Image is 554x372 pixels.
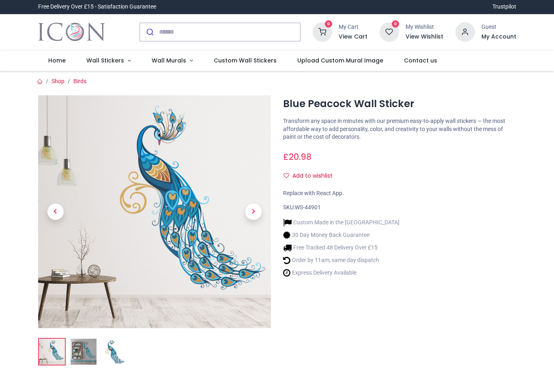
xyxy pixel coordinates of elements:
a: Logo of Icon Wall Stickers [38,21,105,43]
img: WS-44901-03 [102,339,128,365]
button: Submit [140,23,159,41]
div: My Cart [339,23,367,31]
a: View Wishlist [406,33,443,41]
span: Next [245,204,262,220]
span: Contact us [404,56,437,65]
span: Wall Murals [152,56,186,65]
a: Birds [73,78,86,84]
a: Shop [52,78,64,84]
button: Add to wishlistAdd to wishlist [283,169,339,183]
span: 20.98 [289,151,311,163]
li: Free Tracked 48 Delivery Over £15 [283,243,399,252]
a: My Account [481,33,516,41]
a: View Cart [339,33,367,41]
sup: 0 [325,20,333,28]
img: Icon Wall Stickers [38,21,105,43]
a: Wall Murals [141,50,203,71]
a: Next [236,130,271,293]
a: Trustpilot [492,3,516,11]
span: Wall Stickers [86,56,124,65]
div: Guest [481,23,516,31]
li: Order by 11am, same day dispatch [283,256,399,264]
img: Blue Peacock Wall Sticker [38,95,271,329]
span: Home [48,56,66,65]
sup: 0 [392,20,399,28]
div: SKU: [283,204,516,212]
a: Wall Stickers [76,50,142,71]
li: 30 Day Money Back Guarantee [283,231,399,239]
a: 0 [313,28,332,34]
i: Add to wishlist [283,173,289,178]
span: Upload Custom Mural Image [297,56,383,65]
h1: Blue Peacock Wall Sticker [283,97,516,111]
a: Previous [38,130,73,293]
li: Express Delivery Available [283,269,399,277]
a: 0 [380,28,399,34]
span: Previous [47,204,64,220]
span: WS-44901 [295,204,321,211]
div: My Wishlist [406,23,443,31]
span: £ [283,151,311,163]
li: Custom Made in the [GEOGRAPHIC_DATA] [283,218,399,227]
img: WS-44901-02 [71,339,97,365]
p: Transform any space in minutes with our premium easy-to-apply wall stickers — the most affordable... [283,117,516,141]
img: Blue Peacock Wall Sticker [39,339,65,365]
span: Custom Wall Stickers [214,56,277,65]
div: Free Delivery Over £15 - Satisfaction Guarantee [38,3,156,11]
div: Replace with React App. [283,189,516,198]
